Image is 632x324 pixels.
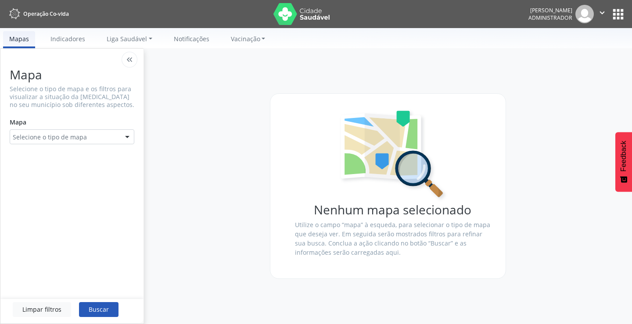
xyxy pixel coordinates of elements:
[528,14,572,21] span: Administrador
[6,7,69,21] a: Operação Co-vida
[594,5,610,23] button: 
[13,302,71,317] button: Limpar filtros
[101,31,158,46] a: Liga Saudável
[10,68,134,82] h1: Mapa
[575,5,594,23] img: img
[168,31,215,46] a: Notificações
[615,132,632,192] button: Feedback - Mostrar pesquisa
[44,31,91,46] a: Indicadores
[23,10,69,18] span: Operação Co-vida
[610,7,626,22] button: apps
[337,109,449,203] img: search-map.svg
[528,7,572,14] div: [PERSON_NAME]
[295,203,490,217] h1: Nenhum mapa selecionado
[10,115,26,130] label: Mapa
[597,8,607,18] i: 
[107,35,147,43] span: Liga Saudável
[231,35,260,43] span: Vacinação
[225,31,272,46] a: Vacinação
[620,141,628,171] span: Feedback
[295,220,490,257] p: Utilize o campo “mapa” à esqueda, para selecionar o tipo de mapa que deseja ver. Em seguida serão...
[79,302,118,317] button: Buscar
[3,31,35,48] a: Mapas
[10,85,134,109] p: Selecione o tipo de mapa e os filtros para visualizar a situação da [MEDICAL_DATA] no seu municíp...
[13,132,87,142] span: Selecione o tipo de mapa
